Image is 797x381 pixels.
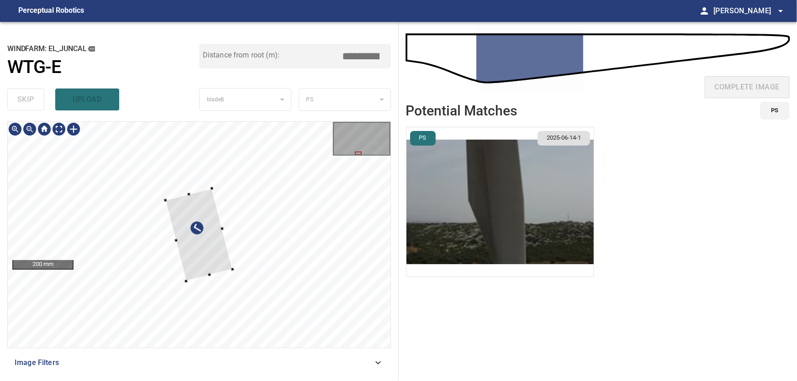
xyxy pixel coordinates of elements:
h1: WTG-E [7,57,62,78]
div: Image Filters [7,352,391,374]
button: copy message details [86,44,96,54]
span: PS [306,96,313,103]
button: [PERSON_NAME] [710,2,786,20]
button: PS [760,102,790,120]
h2: Potential Matches [406,103,517,118]
span: Image Filters [15,357,373,368]
label: Distance from root (m): [203,52,280,59]
div: Toggle selection [66,122,81,136]
a: WTG-E [7,57,199,78]
div: PS [299,88,391,111]
div: Zoom out [22,122,37,136]
figcaption: Perceptual Robotics [18,4,84,18]
button: PS [410,131,436,146]
div: Edit annotation [189,219,206,237]
div: Toggle full page [52,122,66,136]
div: bladeB [200,88,291,111]
span: PS [414,134,432,142]
span: PS [771,105,779,116]
span: arrow_drop_down [775,5,786,16]
h2: windfarm: El_Juncal [7,44,199,54]
div: Go home [37,122,52,136]
div: Zoom in [8,122,22,136]
span: [PERSON_NAME] [713,5,786,17]
span: 2025-06-14-1 [541,134,586,142]
div: id [755,102,790,120]
span: person [699,5,710,16]
span: bladeB [207,96,224,103]
img: El_Juncal/WTG-E/2025-06-14-1/2025-06-14-1/inspectionData/image78wp85.jpg [406,127,594,277]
